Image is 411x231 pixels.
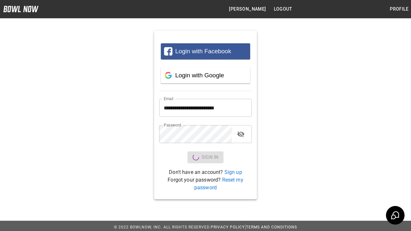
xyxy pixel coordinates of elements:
[161,43,250,59] button: Login with Facebook
[114,225,211,229] span: © 2022 BowlNow, Inc. All Rights Reserved.
[194,177,243,191] a: Reset my password
[159,176,252,192] p: Forgot your password?
[234,128,247,141] button: toggle password visibility
[161,67,250,83] button: Login with Google
[175,72,224,79] span: Login with Google
[271,3,294,15] button: Logout
[224,169,242,175] a: Sign up
[175,48,231,55] span: Login with Facebook
[246,225,297,229] a: Terms and Conditions
[211,225,245,229] a: Privacy Policy
[226,3,268,15] button: [PERSON_NAME]
[387,3,411,15] button: Profile
[3,6,39,12] img: logo
[159,168,252,176] p: Don't have an account?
